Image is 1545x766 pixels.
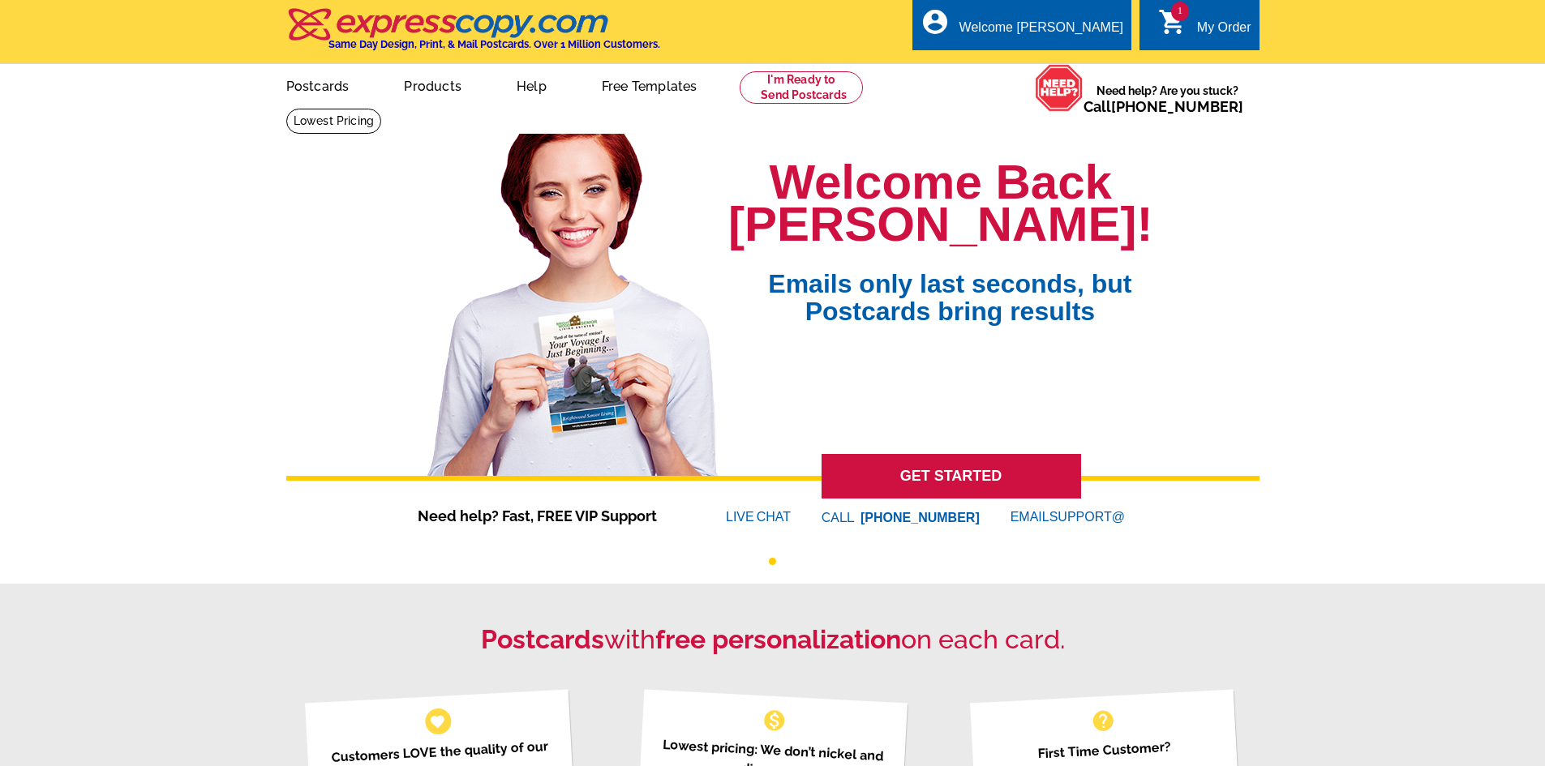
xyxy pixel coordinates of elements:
i: shopping_cart [1158,7,1187,36]
span: 1 [1171,2,1189,21]
span: help [1090,708,1116,734]
a: Free Templates [576,66,723,104]
span: monetization_on [762,708,788,734]
a: Products [378,66,487,104]
font: LIVE [726,507,757,527]
button: 1 of 1 [769,558,776,565]
img: help [1035,64,1084,112]
a: 1 shopping_cart My Order [1158,18,1251,38]
span: Need help? Fast, FREE VIP Support [418,505,677,527]
h4: Same Day Design, Print, & Mail Postcards. Over 1 Million Customers. [328,38,660,50]
a: GET STARTED [822,454,1081,499]
i: account_circle [921,7,950,36]
span: Call [1084,98,1243,115]
strong: free personalization [655,624,901,654]
span: Need help? Are you stuck? [1084,83,1251,115]
a: Help [491,66,573,104]
font: SUPPORT@ [1049,507,1127,527]
span: Emails only last seconds, but Postcards bring results [747,246,1152,325]
a: [PHONE_NUMBER] [1111,98,1243,115]
h2: with on each card. [286,624,1260,655]
h1: Welcome Back [PERSON_NAME]! [728,161,1152,246]
span: favorite [429,713,446,730]
a: LIVECHAT [726,510,791,524]
div: Welcome [PERSON_NAME] [959,20,1123,43]
p: First Time Customer? [990,734,1219,766]
a: Same Day Design, Print, & Mail Postcards. Over 1 Million Customers. [286,19,660,50]
strong: Postcards [481,624,604,654]
div: My Order [1197,20,1251,43]
a: Postcards [260,66,376,104]
img: welcome-back-logged-in.png [418,121,728,476]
